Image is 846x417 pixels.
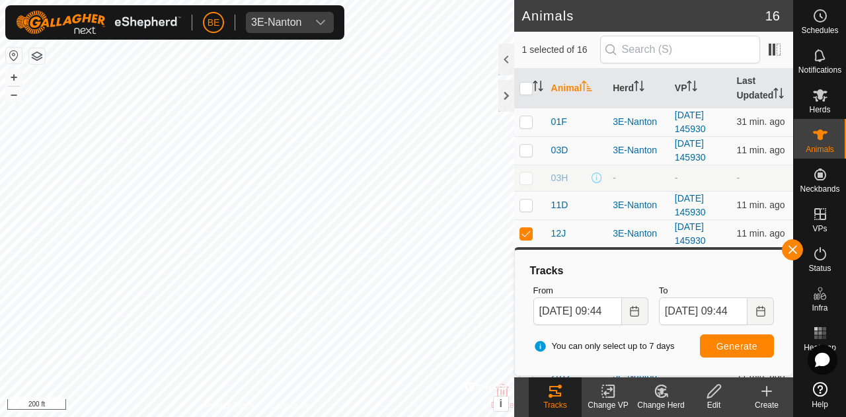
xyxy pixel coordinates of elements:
[528,263,779,279] div: Tracks
[675,110,706,134] a: [DATE] 145930
[773,90,784,100] p-sorticon: Activate to sort
[551,143,568,157] span: 03D
[6,69,22,85] button: +
[205,400,254,412] a: Privacy Policy
[533,83,543,93] p-sorticon: Activate to sort
[551,171,568,185] span: 03H
[804,344,836,352] span: Heatmap
[634,399,687,411] div: Change Herd
[765,6,780,26] span: 16
[798,66,841,74] span: Notifications
[582,399,634,411] div: Change VP
[522,43,600,57] span: 1 selected of 16
[812,304,827,312] span: Infra
[748,297,774,325] button: Choose Date
[670,69,732,108] th: VP
[251,17,302,28] div: 3E-Nanton
[246,12,307,33] span: 3E-Nanton
[551,115,567,129] span: 01F
[731,69,793,108] th: Last Updated
[740,399,793,411] div: Create
[613,198,664,212] div: 3E-Nanton
[687,399,740,411] div: Edit
[613,171,664,185] div: -
[494,397,508,411] button: i
[812,400,828,408] span: Help
[613,227,664,241] div: 3E-Nanton
[546,69,608,108] th: Animal
[675,138,706,163] a: [DATE] 145930
[634,83,644,93] p-sorticon: Activate to sort
[736,200,785,210] span: Aug 20, 2025, 3:34 PM
[809,106,830,114] span: Herds
[613,115,664,129] div: 3E-Nanton
[533,284,648,297] label: From
[613,369,664,383] div: 3E-Nanton
[607,69,670,108] th: Herd
[736,172,740,183] span: -
[529,399,582,411] div: Tracks
[533,340,675,353] span: You can only select up to 7 days
[794,377,846,414] a: Help
[736,228,785,239] span: Aug 20, 2025, 3:34 PM
[208,16,220,30] span: BE
[613,143,664,157] div: 3E-Nanton
[808,264,831,272] span: Status
[736,116,785,127] span: Aug 20, 2025, 3:14 PM
[307,12,334,33] div: dropdown trigger
[6,87,22,102] button: –
[499,398,502,409] span: i
[29,48,45,64] button: Map Layers
[687,83,697,93] p-sorticon: Activate to sort
[675,193,706,217] a: [DATE] 145930
[806,145,834,153] span: Animals
[551,198,568,212] span: 11D
[522,8,765,24] h2: Animals
[736,145,785,155] span: Aug 20, 2025, 3:34 PM
[716,341,757,352] span: Generate
[700,334,774,358] button: Generate
[270,400,309,412] a: Contact Us
[16,11,181,34] img: Gallagher Logo
[812,225,827,233] span: VPs
[800,185,839,193] span: Neckbands
[675,221,706,246] a: [DATE] 145930
[659,284,774,297] label: To
[600,36,760,63] input: Search (S)
[622,297,648,325] button: Choose Date
[551,227,566,241] span: 12J
[582,83,592,93] p-sorticon: Activate to sort
[675,172,678,183] app-display-virtual-paddock-transition: -
[6,48,22,63] button: Reset Map
[801,26,838,34] span: Schedules
[551,369,572,383] span: 2012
